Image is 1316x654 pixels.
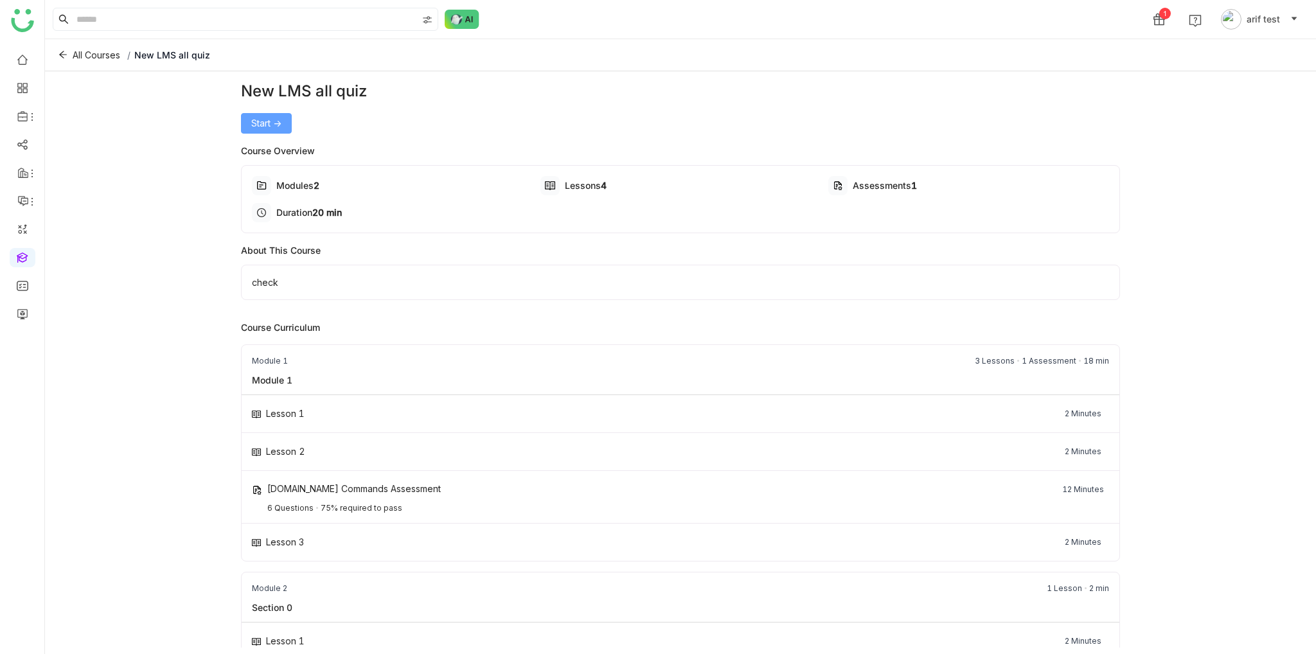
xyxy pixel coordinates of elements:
span: 1 [911,180,917,191]
div: 2 Minutes [1065,635,1101,647]
span: / [127,49,130,60]
img: type [833,181,843,191]
span: New LMS all quiz [134,49,210,60]
div: 3 Lessons 1 Assessment 18 min [975,355,1109,367]
button: Start -> [241,113,292,134]
img: type [256,181,267,191]
img: type [252,539,261,547]
div: Module 1 [242,373,303,387]
span: Assessments [853,180,911,191]
div: 2 Minutes [1065,408,1101,420]
img: type [545,181,555,191]
div: 6 Questions [267,503,314,513]
img: avatar [1221,9,1241,30]
span: Start -> [251,116,281,130]
span: Modules [276,180,314,191]
img: help.svg [1189,14,1202,27]
div: Course Overview [241,144,1119,157]
div: Lesson 3 [266,536,304,547]
span: 2 [314,180,319,191]
img: type [252,411,261,418]
div: 2 Minutes [1065,536,1101,548]
img: type [252,638,261,646]
div: Lesson 1 [266,635,305,646]
div: [DOMAIN_NAME] Commands Assessment [267,483,441,494]
div: Lesson 1 [266,408,305,419]
div: Module 1 [252,355,288,367]
img: logo [11,9,34,32]
div: Section 0 [242,601,303,614]
div: New LMS all quiz [241,80,1119,103]
div: Lesson 2 [266,446,305,457]
div: Module 2 [252,583,287,594]
div: 12 Minutes [1062,484,1104,495]
div: 1 [1159,8,1171,19]
img: type [252,448,261,456]
div: Course Curriculum [241,321,1119,334]
span: Duration [276,207,312,218]
button: arif test [1218,9,1301,30]
span: 20 min [312,207,342,218]
div: 2 Minutes [1065,446,1101,457]
div: About This Course [241,243,1119,257]
div: 75% required to pass [321,503,402,513]
div: 1 Lesson 2 min [1047,583,1109,594]
img: type [252,485,262,495]
img: search-type.svg [422,15,432,25]
button: All Courses [55,45,123,66]
span: arif test [1247,12,1280,26]
span: All Courses [73,48,120,62]
img: ask-buddy-normal.svg [445,10,479,29]
span: Lessons [565,180,601,191]
div: check [241,265,1119,300]
span: 4 [601,180,607,191]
